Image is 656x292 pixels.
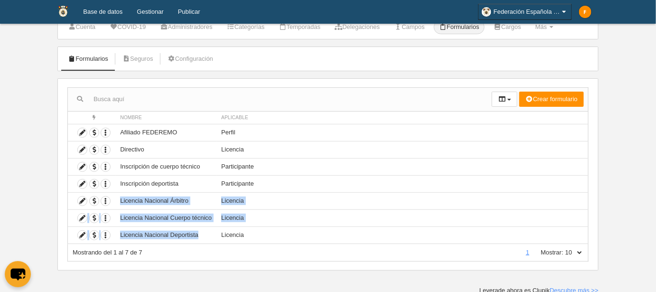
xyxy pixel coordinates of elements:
span: Nombre [120,115,142,120]
td: Participante [216,158,588,175]
a: Campos [389,20,430,34]
a: Más [530,20,559,34]
span: Aplicable [221,115,248,120]
label: Mostrar: [531,248,563,257]
td: Licencia [216,226,588,244]
a: Formularios [434,20,485,34]
a: Federación Española [PERSON_NAME] [478,4,572,20]
a: Configuración [162,52,218,66]
td: Licencia Nacional Cuerpo técnico [115,209,216,226]
button: Crear formulario [519,92,584,107]
img: Federación Española de Remo [58,6,69,17]
a: Cuenta [63,20,101,34]
td: Participante [216,175,588,192]
a: Categorías [222,20,270,34]
td: Licencia Nacional Deportista [115,226,216,244]
td: Directivo [115,141,216,158]
span: Federación Española [PERSON_NAME] [494,7,560,17]
a: Seguros [117,52,159,66]
img: c2l6ZT0zMHgzMCZmcz05JnRleHQ9RiZiZz1mYjhjMDA%3D.png [579,6,591,18]
td: Licencia [216,192,588,209]
td: Inscripción deportista [115,175,216,192]
a: Cargos [488,20,526,34]
a: Temporadas [273,20,326,34]
td: Licencia [216,141,588,158]
td: Perfil [216,124,588,141]
span: Más [535,23,547,30]
a: COVID-19 [104,20,151,34]
a: Delegaciones [329,20,385,34]
a: Administradores [155,20,217,34]
input: Busca aquí [68,92,492,106]
a: Formularios [63,52,113,66]
td: Afiliado FEDEREMO [115,124,216,141]
td: Licencia Nacional Árbitro [115,192,216,209]
td: Inscripción de cuerpo técnico [115,158,216,175]
a: 1 [524,249,531,256]
span: Mostrando del 1 al 7 de 7 [73,249,142,256]
button: chat-button [5,261,31,287]
td: Licencia [216,209,588,226]
img: OasSD4a9lQ6h.30x30.jpg [482,7,491,17]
